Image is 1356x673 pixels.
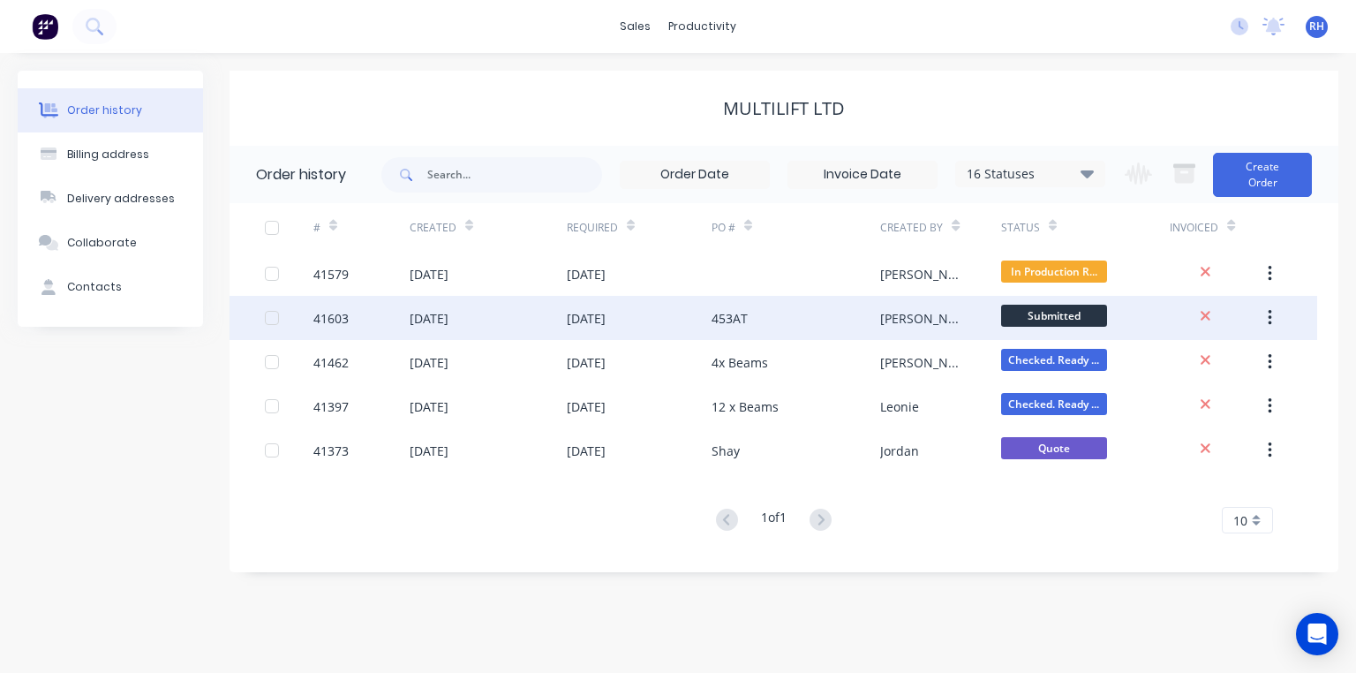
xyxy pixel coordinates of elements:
span: Checked. Ready ... [1001,349,1107,371]
div: 453AT [712,309,748,328]
div: Status [1001,203,1170,252]
div: 1 of 1 [761,508,787,533]
div: [DATE] [567,353,606,372]
span: Checked. Ready ... [1001,393,1107,415]
button: Contacts [18,265,203,309]
div: Open Intercom Messenger [1296,613,1338,655]
div: [DATE] [410,353,448,372]
div: 41462 [313,353,349,372]
button: Order history [18,88,203,132]
div: [DATE] [567,309,606,328]
div: [DATE] [410,397,448,416]
span: Quote [1001,437,1107,459]
span: Submitted [1001,305,1107,327]
div: [DATE] [410,309,448,328]
div: Invoiced [1170,203,1266,252]
button: Billing address [18,132,203,177]
div: [PERSON_NAME] [880,309,966,328]
div: [DATE] [567,397,606,416]
div: [PERSON_NAME] [880,353,966,372]
div: Contacts [67,279,122,295]
div: Delivery addresses [67,191,175,207]
div: Billing address [67,147,149,163]
div: Order history [67,102,142,118]
div: Collaborate [67,235,137,251]
div: # [313,203,410,252]
div: [DATE] [410,442,448,460]
div: Created By [880,203,1001,252]
div: Order history [256,164,346,185]
input: Search... [427,157,602,193]
img: Factory [32,13,58,40]
div: 16 Statuses [956,164,1104,184]
input: Order Date [621,162,769,188]
div: Created [410,220,456,236]
div: Created [410,203,567,252]
div: [DATE] [567,442,606,460]
div: PO # [712,203,880,252]
button: Create Order [1213,153,1312,197]
div: 4x Beams [712,353,768,372]
div: Required [567,220,618,236]
div: Leonie [880,397,919,416]
span: In Production R... [1001,261,1107,283]
div: Invoiced [1170,220,1218,236]
div: productivity [659,13,745,40]
span: 10 [1233,511,1247,530]
div: [PERSON_NAME] [880,265,966,284]
div: [DATE] [567,265,606,284]
div: # [313,220,320,236]
div: 41373 [313,442,349,460]
div: [DATE] [410,265,448,284]
div: Status [1001,220,1040,236]
div: 12 x Beams [712,397,779,416]
button: Collaborate [18,221,203,265]
button: Delivery addresses [18,177,203,221]
div: Required [567,203,712,252]
div: 41579 [313,265,349,284]
input: Invoice Date [788,162,937,188]
div: Jordan [880,442,919,460]
div: PO # [712,220,735,236]
div: 41603 [313,309,349,328]
div: Multilift Ltd [723,98,845,119]
div: Created By [880,220,943,236]
div: sales [611,13,659,40]
div: Shay [712,442,740,460]
span: RH [1309,19,1324,34]
div: 41397 [313,397,349,416]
